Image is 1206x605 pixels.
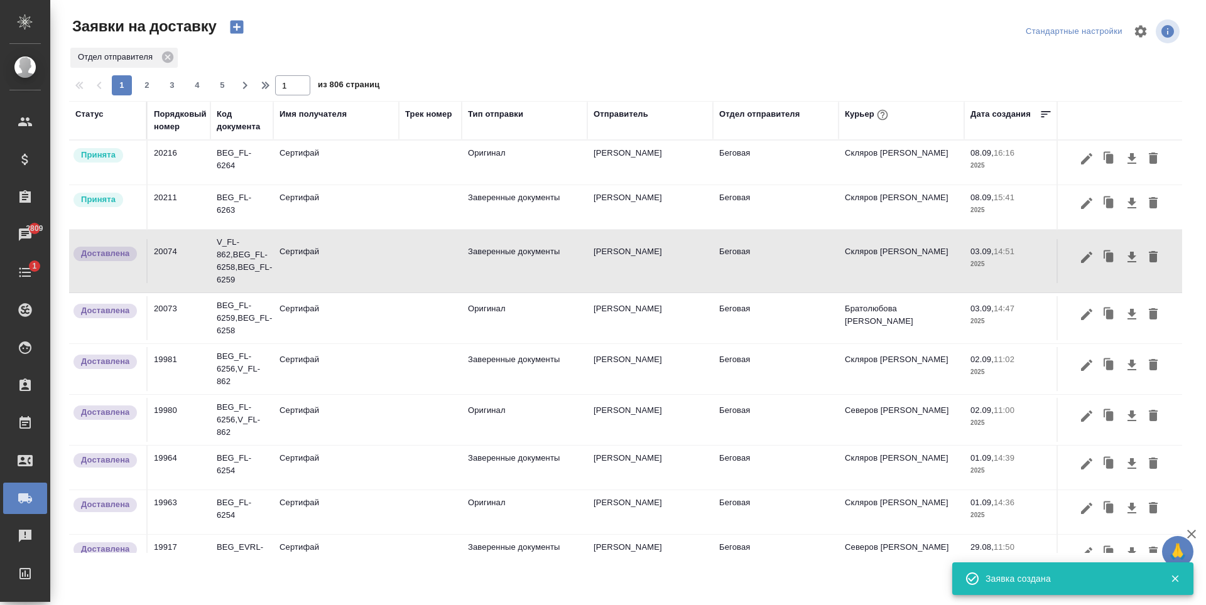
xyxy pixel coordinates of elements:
[839,141,964,185] td: Скляров [PERSON_NAME]
[970,366,1052,378] p: 2025
[72,191,140,208] div: Курьер назначен
[137,79,157,92] span: 2
[78,51,157,63] p: Отдел отправителя
[970,417,1052,429] p: 2025
[1143,302,1164,326] button: Удалить
[994,193,1014,202] p: 15:41
[162,75,182,95] button: 3
[1143,541,1164,565] button: Удалить
[81,406,129,419] p: Доставлена
[839,535,964,579] td: Северов [PERSON_NAME]
[1097,353,1121,377] button: Клонировать
[1097,452,1121,476] button: Клонировать
[148,185,210,229] td: 20211
[1121,245,1143,269] button: Скачать
[994,542,1014,552] p: 11:50
[1076,541,1097,565] button: Редактировать
[81,304,129,317] p: Доставлена
[280,108,347,120] div: Имя получателя
[148,398,210,442] td: 19980
[210,490,273,534] td: BEG_FL-6254
[594,108,648,120] div: Отправитель
[994,405,1014,415] p: 11:00
[81,498,129,511] p: Доставлена
[713,296,839,340] td: Беговая
[210,446,273,490] td: BEG_FL-6254
[1076,353,1097,377] button: Редактировать
[970,464,1052,477] p: 2025
[1143,353,1164,377] button: Удалить
[986,572,1151,585] div: Заявка создана
[1162,536,1193,567] button: 🙏
[405,108,452,120] div: Трек номер
[1076,496,1097,520] button: Редактировать
[148,296,210,340] td: 20073
[72,353,140,370] div: Документы доставлены, фактическая дата доставки проставиться автоматически
[148,141,210,185] td: 20216
[970,304,994,313] p: 03.09,
[462,239,587,283] td: Заверенные документы
[845,107,891,123] div: Курьер
[970,315,1052,328] p: 2025
[587,490,713,534] td: [PERSON_NAME]
[839,185,964,229] td: Скляров [PERSON_NAME]
[1023,22,1126,41] div: split button
[462,185,587,229] td: Заверенные документы
[970,148,994,158] p: 08.09,
[970,355,994,364] p: 02.09,
[462,347,587,391] td: Заверенные документы
[713,490,839,534] td: Беговая
[1143,191,1164,215] button: Удалить
[148,347,210,391] td: 19981
[839,490,964,534] td: Скляров [PERSON_NAME]
[1076,452,1097,476] button: Редактировать
[81,247,129,260] p: Доставлена
[970,247,994,256] p: 03.09,
[148,535,210,579] td: 19917
[1121,541,1143,565] button: Скачать
[72,302,140,319] div: Документы доставлены, фактическая дата доставки проставиться автоматически
[273,446,399,490] td: Сертифай
[1097,147,1121,171] button: Клонировать
[273,141,399,185] td: Сертифай
[994,355,1014,364] p: 11:02
[210,293,273,343] td: BEG_FL-6259,BEG_FL-6258
[210,185,273,229] td: BEG_FL-6263
[970,498,994,507] p: 01.09,
[713,446,839,490] td: Беговая
[874,107,891,123] button: При выборе курьера статус заявки автоматически поменяется на «Принята»
[839,446,964,490] td: Скляров [PERSON_NAME]
[970,108,1031,120] div: Дата создания
[1076,147,1097,171] button: Редактировать
[839,296,964,340] td: Братолюбова [PERSON_NAME]
[1097,496,1121,520] button: Клонировать
[970,405,994,415] p: 02.09,
[81,543,129,555] p: Доставлена
[72,541,140,558] div: Документы доставлены, фактическая дата доставки проставиться автоматически
[970,509,1052,522] p: 2025
[587,347,713,391] td: [PERSON_NAME]
[1143,496,1164,520] button: Удалить
[273,296,399,340] td: Сертифай
[839,347,964,391] td: Скляров [PERSON_NAME]
[217,108,267,133] div: Код документа
[75,108,104,120] div: Статус
[994,453,1014,463] p: 14:39
[713,239,839,283] td: Беговая
[1121,496,1143,520] button: Скачать
[970,193,994,202] p: 08.09,
[1121,191,1143,215] button: Скачать
[148,490,210,534] td: 19963
[970,453,994,463] p: 01.09,
[1097,541,1121,565] button: Клонировать
[154,108,207,133] div: Порядковый номер
[148,446,210,490] td: 19964
[212,79,232,92] span: 5
[137,75,157,95] button: 2
[839,239,964,283] td: Скляров [PERSON_NAME]
[24,260,44,272] span: 1
[587,398,713,442] td: [PERSON_NAME]
[81,149,116,161] p: Принята
[1121,302,1143,326] button: Скачать
[72,496,140,513] div: Документы доставлены, фактическая дата доставки проставиться автоматически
